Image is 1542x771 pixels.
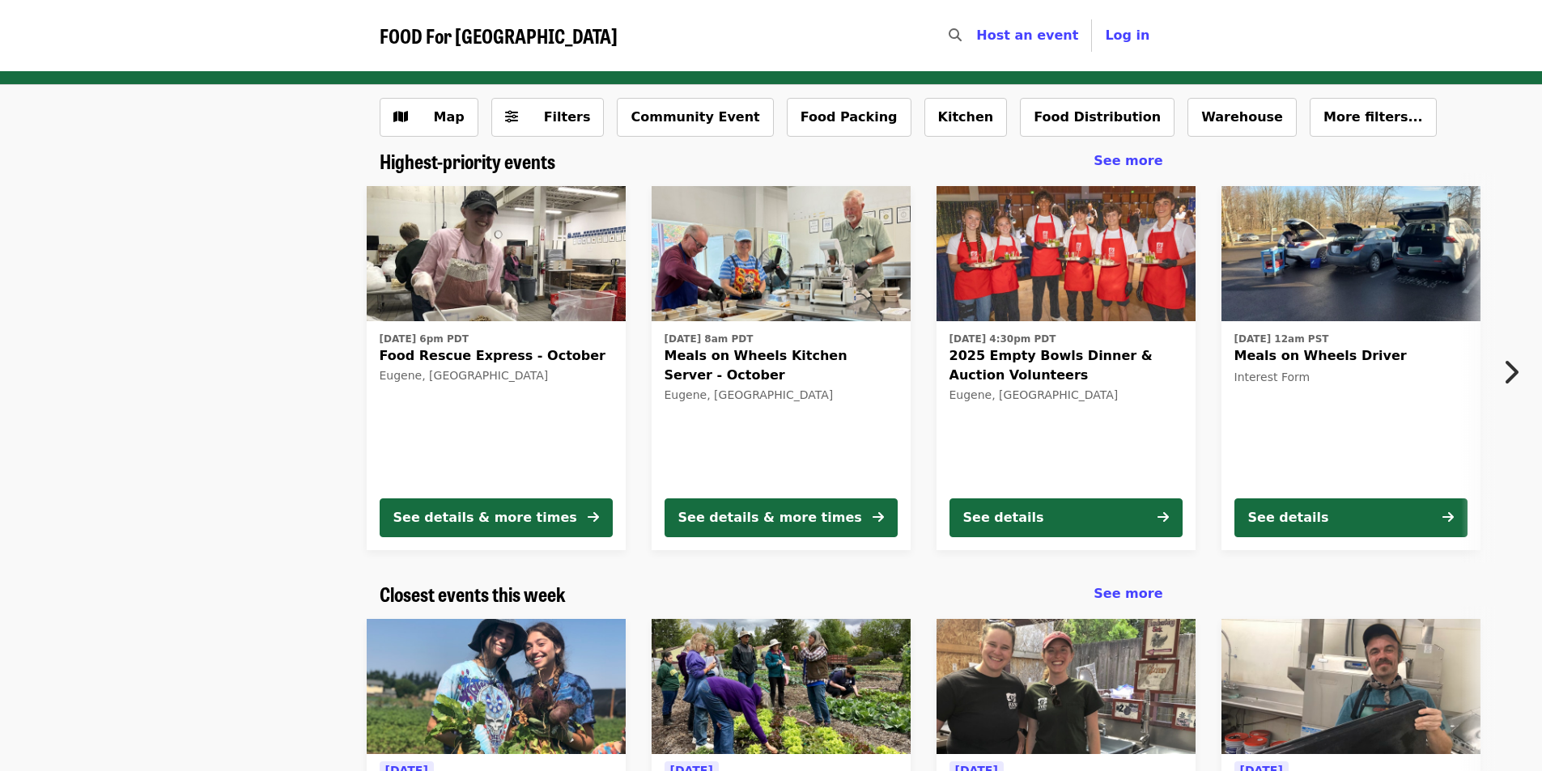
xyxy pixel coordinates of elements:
a: See more [1094,584,1162,604]
span: Filters [544,109,591,125]
button: See details [949,498,1183,537]
i: sliders-h icon [505,109,518,125]
span: Interest Form [1234,371,1310,383]
i: arrow-right icon [873,510,884,525]
button: Filters (0 selected) [491,98,605,137]
span: More filters... [1323,109,1423,125]
time: [DATE] 4:30pm PDT [949,332,1056,346]
div: Closest events this week [367,582,1176,606]
div: Highest-priority events [367,150,1176,173]
img: Meals on Wheels Driver organized by FOOD For Lane County [1221,186,1480,322]
span: FOOD For [GEOGRAPHIC_DATA] [380,21,618,49]
a: See details for "Food Rescue Express - October" [367,186,626,550]
button: See details [1234,498,1468,537]
button: Log in [1092,19,1162,52]
button: Next item [1489,349,1542,395]
i: map icon [393,109,408,125]
time: [DATE] 8am PDT [665,332,754,346]
div: See details & more times [393,508,577,527]
img: Food Rescue Express - October organized by FOOD For Lane County [367,186,626,322]
i: arrow-right icon [1158,510,1169,525]
span: See more [1094,586,1162,601]
a: Host an event [976,28,1078,43]
button: See details & more times [380,498,613,537]
time: [DATE] 6pm PDT [380,332,469,346]
span: Closest events this week [380,579,566,608]
img: Meals on Wheels - Dishwasher September organized by FOOD For Lane County [1221,619,1480,755]
button: Show map view [380,98,478,137]
span: Highest-priority events [380,146,555,175]
img: Youth Farm organized by FOOD For Lane County [367,619,626,755]
a: Highest-priority events [380,150,555,173]
input: Search [971,16,984,55]
img: 2025 Empty Bowls Dinner & Auction Volunteers organized by FOOD For Lane County [937,186,1196,322]
div: Eugene, [GEOGRAPHIC_DATA] [665,388,898,402]
div: See details [963,508,1044,527]
div: See details & more times [678,508,862,527]
button: More filters... [1310,98,1437,137]
div: Eugene, [GEOGRAPHIC_DATA] [949,388,1183,402]
time: [DATE] 12am PST [1234,332,1329,346]
span: Log in [1105,28,1149,43]
span: Map [434,109,465,125]
a: See details for "Meals on Wheels Driver" [1221,186,1480,550]
button: See details & more times [665,498,898,537]
i: chevron-right icon [1502,357,1519,388]
span: Meals on Wheels Kitchen Server - October [665,346,898,385]
button: Warehouse [1187,98,1297,137]
span: Food Rescue Express - October [380,346,613,366]
span: Meals on Wheels Driver [1234,346,1468,366]
a: FOOD For [GEOGRAPHIC_DATA] [380,24,618,48]
button: Kitchen [924,98,1008,137]
img: GrassRoots Garden organized by FOOD For Lane County [652,619,911,755]
a: See details for "Meals on Wheels Kitchen Server - October" [652,186,911,550]
i: arrow-right icon [588,510,599,525]
img: Meals on Wheels Kitchen Server - October organized by FOOD For Lane County [652,186,911,322]
button: Community Event [617,98,773,137]
button: Food Distribution [1020,98,1175,137]
a: Closest events this week [380,582,566,606]
span: See more [1094,153,1162,168]
div: Eugene, [GEOGRAPHIC_DATA] [380,369,613,383]
i: arrow-right icon [1442,510,1454,525]
i: search icon [949,28,962,43]
button: Food Packing [787,98,911,137]
span: 2025 Empty Bowls Dinner & Auction Volunteers [949,346,1183,385]
a: See more [1094,151,1162,171]
a: See details for "2025 Empty Bowls Dinner & Auction Volunteers" [937,186,1196,550]
img: GrassRoots Garden Kitchen Clean-up organized by FOOD For Lane County [937,619,1196,755]
div: See details [1248,508,1329,527]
